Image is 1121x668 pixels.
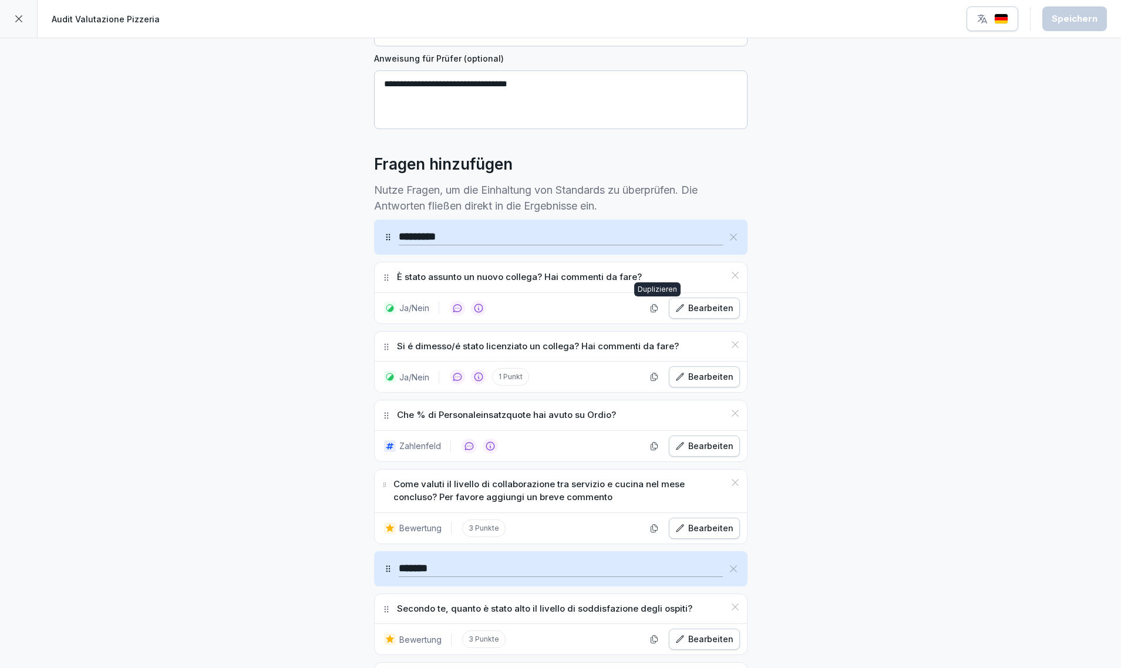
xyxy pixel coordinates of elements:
p: Si é dimesso/é stato licenziato un collega? Hai commenti da fare? [397,340,679,353]
p: Che % di Personaleinsatzquote hai avuto su Ordio? [397,409,616,422]
button: Bearbeiten [669,518,740,539]
h2: Fragen hinzufügen [374,153,513,176]
p: È stato assunto un nuovo collega? Hai commenti da fare? [397,271,642,284]
label: Anweisung für Prüfer (optional) [374,52,748,65]
button: Bearbeiten [669,298,740,319]
p: Secondo te, quanto è stato alto il livello di soddisfazione degli ospiti? [397,602,692,616]
p: Duplizieren [638,285,677,294]
button: Speichern [1042,6,1107,31]
button: Bearbeiten [669,629,740,650]
img: de.svg [994,14,1008,25]
p: Come valuti il livello di collaborazione tra servizio e cucina nel mese concluso? Per favore aggi... [393,478,725,504]
div: Bearbeiten [675,522,733,535]
div: Bearbeiten [675,370,733,383]
p: Ja/Nein [399,302,429,314]
p: Bewertung [399,522,442,534]
p: 3 Punkte [462,630,506,648]
p: Bewertung [399,633,442,646]
p: Nutze Fragen, um die Einhaltung von Standards zu überprüfen. Die Antworten fließen direkt in die ... [374,182,748,214]
div: Bearbeiten [675,440,733,453]
div: Bearbeiten [675,302,733,315]
p: Audit Valutazione Pizzeria [52,13,160,25]
p: 1 Punkt [492,368,529,386]
p: Zahlenfeld [399,440,441,452]
button: Bearbeiten [669,436,740,457]
p: Ja/Nein [399,371,429,383]
div: Speichern [1052,12,1098,25]
div: Bearbeiten [675,633,733,646]
p: 3 Punkte [462,519,506,537]
button: Bearbeiten [669,366,740,387]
